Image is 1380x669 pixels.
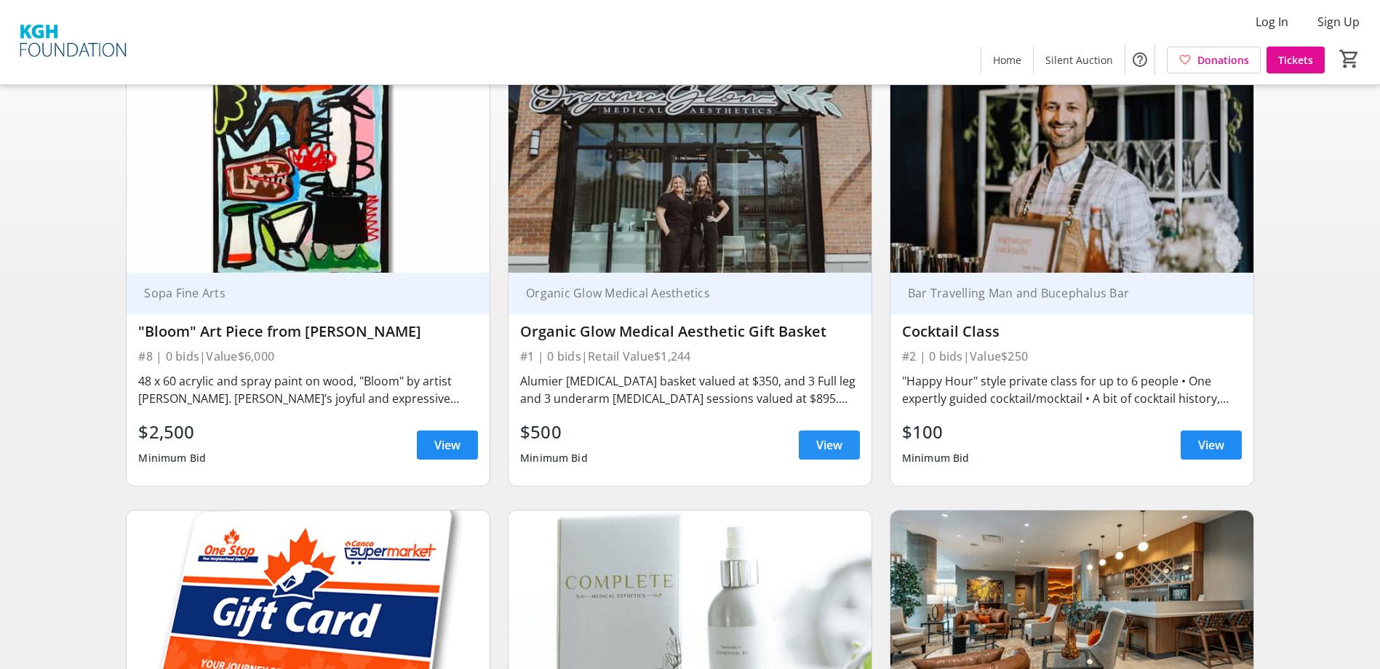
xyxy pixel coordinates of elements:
span: View [816,436,842,454]
img: KGH Foundation's Logo [9,6,138,79]
img: Cocktail Class [890,68,1253,273]
div: Sopa Fine Arts [138,286,460,300]
a: Silent Auction [1034,47,1125,73]
div: $100 [902,419,970,445]
span: View [434,436,460,454]
div: "Bloom" Art Piece from [PERSON_NAME] [138,323,478,340]
div: $2,500 [138,419,206,445]
a: Donations [1167,47,1261,73]
button: Help [1125,45,1154,74]
div: Alumier [MEDICAL_DATA] basket valued at $350, and 3 Full leg and 3 underarm [MEDICAL_DATA] sessio... [520,372,860,407]
a: Tickets [1267,47,1325,73]
span: View [1198,436,1224,454]
a: View [417,430,478,460]
a: View [1181,430,1242,460]
span: Home [993,52,1021,68]
button: Cart [1336,46,1363,72]
div: 48 x 60 acrylic and spray paint on wood, "Bloom" by artist [PERSON_NAME]. [PERSON_NAME]’s joyful ... [138,372,478,407]
div: "Happy Hour" style private class for up to 6 people • One expertly guided cocktail/mocktail • A b... [902,372,1242,407]
div: Organic Glow Medical Aesthetic Gift Basket [520,323,860,340]
div: Bar Travelling Man and Bucephalus Bar [902,286,1224,300]
span: Donations [1197,52,1249,68]
div: #8 | 0 bids | Value $6,000 [138,346,478,366]
button: Sign Up [1306,10,1371,33]
span: Sign Up [1317,13,1360,31]
span: Silent Auction [1045,52,1113,68]
div: Organic Glow Medical Aesthetics [520,286,842,300]
div: Minimum Bid [520,445,588,471]
span: Tickets [1278,52,1313,68]
div: Cocktail Class [902,323,1242,340]
a: Home [981,47,1033,73]
button: Log In [1244,10,1300,33]
div: Minimum Bid [902,445,970,471]
div: Minimum Bid [138,445,206,471]
div: #2 | 0 bids | Value $250 [902,346,1242,366]
a: View [799,430,860,460]
img: Organic Glow Medical Aesthetic Gift Basket [508,68,872,273]
div: #1 | 0 bids | Retail Value $1,244 [520,346,860,366]
span: Log In [1256,13,1288,31]
img: "Bloom" Art Piece from Joey Vaiasuso [127,68,490,273]
div: $500 [520,419,588,445]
